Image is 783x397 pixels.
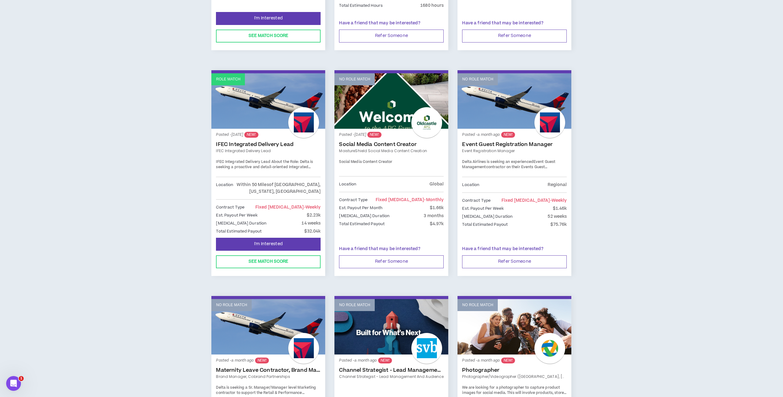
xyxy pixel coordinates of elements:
[462,374,567,379] a: Photographer/Videographer ([GEOGRAPHIC_DATA], [GEOGRAPHIC_DATA])
[339,213,390,219] p: [MEDICAL_DATA] Duration
[304,228,321,235] p: $32.04k
[216,228,262,235] p: Total Estimated Payout
[216,76,240,82] p: Role Match
[216,220,266,227] p: [MEDICAL_DATA] Duration
[424,213,444,219] p: 3 months
[501,132,515,138] sup: NEW!
[339,30,444,43] button: Refer Someone
[378,358,392,363] sup: NEW!
[550,221,567,228] p: $75.76k
[462,205,503,212] p: Est. Payout Per Week
[216,367,321,373] a: Maternity Leave Contractor, Brand Marketing Manager (Cobrand Partnerships)
[376,197,444,203] span: Fixed [MEDICAL_DATA]
[462,30,567,43] button: Refer Someone
[339,255,444,268] button: Refer Someone
[339,159,392,164] span: Social Media Content Creator
[424,197,444,203] span: - monthly
[216,12,321,25] button: I'm Interested
[6,376,21,391] iframe: Intercom live chat
[550,197,567,204] span: - weekly
[304,204,321,210] span: - weekly
[255,358,269,363] sup: NEW!
[462,159,555,170] strong: Event Guest Management
[548,213,567,220] p: 52 weeks
[302,220,321,227] p: 14 weeks
[339,205,382,211] p: Est. Payout Per Month
[462,181,479,188] p: Location
[462,246,567,252] p: Have a friend that may be interested?
[462,159,533,164] span: Delta Airlines is seeking an experienced
[462,164,562,191] span: contractor on their Events Guest Management team. This a 40hrs/week position with 2-3 days in the...
[462,132,567,138] p: Posted - a month ago
[462,367,567,373] a: Photographer
[501,358,515,363] sup: NEW!
[339,20,444,26] p: Have a friend that may be interested?
[462,76,493,82] p: No Role Match
[462,197,491,204] p: Contract Type
[216,132,321,138] p: Posted - [DATE]
[307,212,321,219] p: $2.23k
[216,358,321,363] p: Posted - a month ago
[334,73,448,129] a: No Role Match
[216,238,321,251] button: I'm Interested
[216,30,321,43] button: See Match Score
[462,141,567,148] a: Event Guest Registration Manager
[19,376,24,381] span: 1
[462,148,567,154] a: Event Registration Manager
[367,132,381,138] sup: NEW!
[462,20,567,26] p: Have a friend that may be interested?
[462,358,567,363] p: Posted - a month ago
[216,302,247,308] p: No Role Match
[339,246,444,252] p: Have a friend that may be interested?
[548,181,567,188] p: Regional
[216,141,321,148] a: IFEC Integrated Delivery Lead
[462,221,508,228] p: Total Estimated Payout
[211,299,325,354] a: No Role Match
[233,181,321,195] p: Within 50 Miles of [GEOGRAPHIC_DATA], [US_STATE], [GEOGRAPHIC_DATA]
[339,141,444,148] a: Social Media Content Creator
[339,221,385,227] p: Total Estimated Payout
[462,213,513,220] p: [MEDICAL_DATA] Duration
[339,181,356,188] p: Location
[339,148,444,154] a: MoistureShield Social Media Content Creation
[462,255,567,268] button: Refer Someone
[430,221,444,227] p: $4.97k
[216,159,270,164] strong: IFEC Integrated Delivery Lead
[255,204,321,210] span: Fixed [MEDICAL_DATA]
[271,159,299,164] strong: About the Role:
[339,358,444,363] p: Posted - a month ago
[501,197,567,204] span: Fixed [MEDICAL_DATA]
[462,302,493,308] p: No Role Match
[339,76,370,82] p: No Role Match
[420,2,444,9] p: 1680 hours
[216,374,321,379] a: Brand Manager, Cobrand Partnerships
[553,205,567,212] p: $1.46k
[339,302,370,308] p: No Role Match
[462,385,560,396] span: We are looking for a photographer to capture product images for social media.
[457,299,571,354] a: No Role Match
[216,212,257,219] p: Est. Payout Per Week
[430,205,444,211] p: $1.66k
[339,374,444,379] a: Channel Strategist - Lead Management and Audience
[216,204,245,211] p: Contract Type
[334,299,448,354] a: No Role Match
[339,2,383,9] p: Total Estimated Hours
[216,181,233,195] p: Location
[429,181,444,188] p: Global
[339,367,444,373] a: Channel Strategist - Lead Management and Audience
[211,73,325,129] a: Role Match
[216,148,321,154] a: IFEC Integrated Delivery Lead
[254,241,283,247] span: I'm Interested
[216,255,321,268] button: See Match Score
[339,196,368,203] p: Contract Type
[254,15,283,21] span: I'm Interested
[457,73,571,129] a: No Role Match
[244,132,258,138] sup: NEW!
[339,132,444,138] p: Posted - [DATE]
